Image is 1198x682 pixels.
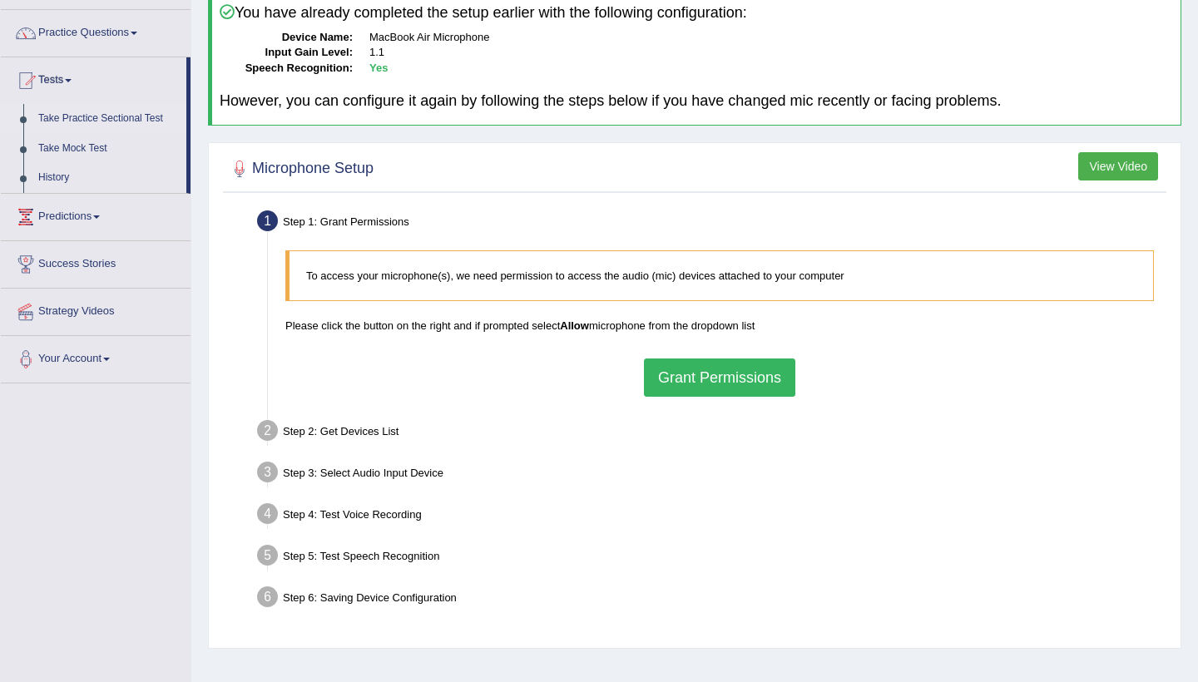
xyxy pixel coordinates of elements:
[369,45,1173,61] dd: 1.1
[285,318,1154,334] p: Please click the button on the right and if prompted select microphone from the dropdown list
[369,62,388,74] b: Yes
[220,4,1173,22] h4: You have already completed the setup earlier with the following configuration:
[1,57,186,99] a: Tests
[1078,152,1158,180] button: View Video
[31,134,186,164] a: Take Mock Test
[250,415,1173,452] div: Step 2: Get Devices List
[250,540,1173,576] div: Step 5: Test Speech Recognition
[306,268,1136,284] p: To access your microphone(s), we need permission to access the audio (mic) devices attached to yo...
[250,205,1173,242] div: Step 1: Grant Permissions
[220,61,353,77] dt: Speech Recognition:
[560,319,589,332] b: Allow
[1,194,191,235] a: Predictions
[250,457,1173,493] div: Step 3: Select Audio Input Device
[644,358,795,397] button: Grant Permissions
[1,241,191,283] a: Success Stories
[250,581,1173,618] div: Step 6: Saving Device Configuration
[31,104,186,134] a: Take Practice Sectional Test
[220,30,353,46] dt: Device Name:
[369,30,1173,46] dd: MacBook Air Microphone
[250,498,1173,535] div: Step 4: Test Voice Recording
[220,45,353,61] dt: Input Gain Level:
[1,289,191,330] a: Strategy Videos
[227,156,374,181] h2: Microphone Setup
[1,10,191,52] a: Practice Questions
[31,163,186,193] a: History
[220,93,1173,110] h4: However, you can configure it again by following the steps below if you have changed mic recently...
[1,336,191,378] a: Your Account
